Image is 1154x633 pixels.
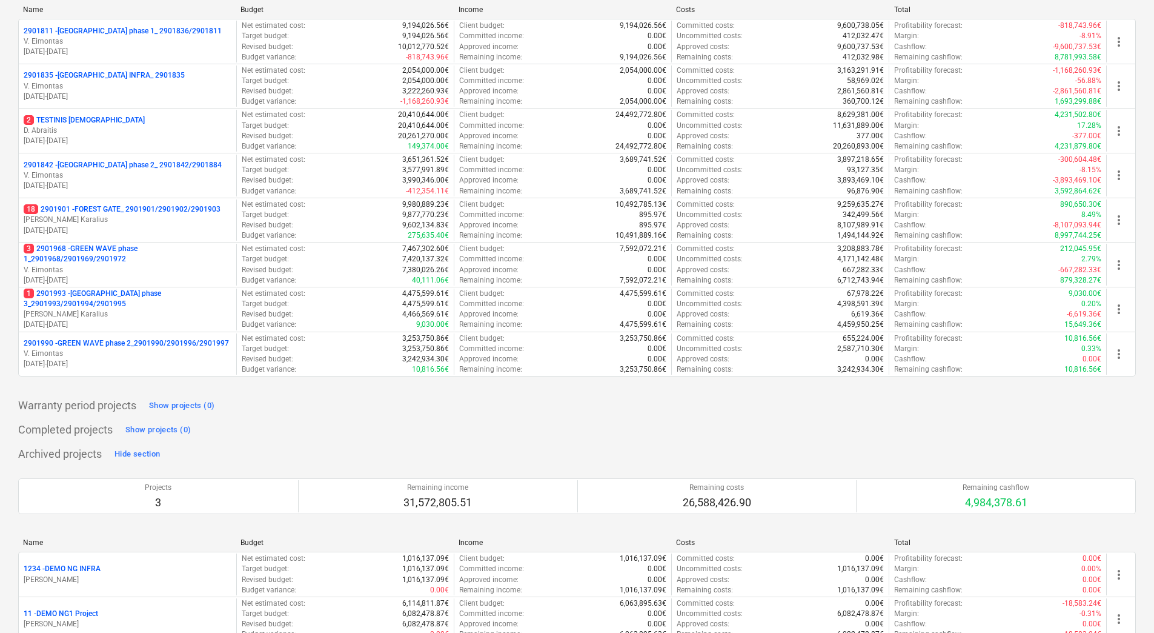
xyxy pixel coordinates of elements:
p: 4,231,502.80€ [1055,110,1101,120]
p: Budget variance : [242,320,296,330]
p: 2901811 - [GEOGRAPHIC_DATA] phase 1_ 2901836/2901811 [24,26,222,36]
p: Committed income : [459,165,524,175]
p: Remaining cashflow : [894,275,963,286]
p: 890,650.30€ [1060,199,1101,210]
div: Show projects (0) [125,423,191,437]
p: Cashflow : [894,175,927,186]
p: Client budget : [459,155,505,165]
p: 2901842 - [GEOGRAPHIC_DATA] phase 2_ 2901842/2901884 [24,160,222,170]
p: Margin : [894,31,919,41]
p: Approved costs : [677,220,729,230]
p: 11,631,889.00€ [833,121,884,131]
p: 7,592,072.21€ [620,244,666,254]
span: more_vert [1112,347,1126,361]
button: Hide section [111,444,163,464]
p: Target budget : [242,76,289,86]
p: Uncommitted costs : [677,299,743,309]
p: Profitability forecast : [894,199,963,210]
p: 9,980,889.23€ [402,199,449,210]
p: Committed income : [459,254,524,264]
p: [PERSON_NAME] Karalius [24,309,231,320]
p: V. Eimontas [24,36,231,47]
p: Margin : [894,165,919,175]
p: Remaining income : [459,275,522,286]
p: 10,816.56€ [1064,333,1101,344]
p: 96,876.90€ [847,186,884,196]
p: Committed costs : [677,333,735,344]
p: V. Eimontas [24,265,231,275]
p: 2901993 - [GEOGRAPHIC_DATA] phase 3_2901993/2901994/2901995 [24,289,231,309]
div: 2901811 -[GEOGRAPHIC_DATA] phase 1_ 2901836/2901811V. Eimontas[DATE]-[DATE] [24,26,231,57]
p: 4,475,599.61€ [402,289,449,299]
p: 20,410,644.00€ [398,110,449,120]
p: Net estimated cost : [242,289,305,299]
p: 17.28% [1077,121,1101,131]
p: Remaining costs : [677,230,733,241]
p: 24,492,772.80€ [615,141,666,152]
p: 0.00€ [648,165,666,175]
p: Remaining costs : [677,96,733,107]
p: 9,030.00€ [1069,289,1101,299]
p: Client budget : [459,333,505,344]
p: 2,054,000.00€ [620,65,666,76]
p: Target budget : [242,254,289,264]
p: 9,600,737.53€ [837,42,884,52]
p: Approved costs : [677,309,729,320]
p: Net estimated cost : [242,110,305,120]
p: Remaining income : [459,141,522,152]
p: Margin : [894,121,919,131]
p: -9,600,737.53€ [1053,42,1101,52]
p: 360,700.12€ [843,96,884,107]
p: -6,619.36€ [1067,309,1101,320]
div: 32901968 -GREEN WAVE phase 1_2901968/2901969/2901972V. Eimontas[DATE]-[DATE] [24,244,231,286]
div: 11 -DEMO NG1 Project[PERSON_NAME] [24,609,231,629]
div: 182901901 -FOREST GATE_ 2901901/2901902/2901903[PERSON_NAME] Karalius[DATE]-[DATE] [24,204,231,235]
p: -818,743.96€ [406,52,449,62]
p: Approved costs : [677,42,729,52]
p: [PERSON_NAME] Karalius [24,215,231,225]
p: Committed costs : [677,155,735,165]
p: Approved costs : [677,86,729,96]
p: Revised budget : [242,86,293,96]
p: Remaining costs : [677,141,733,152]
p: Net estimated cost : [242,244,305,254]
p: [DATE] - [DATE] [24,181,231,191]
p: 3,990,346.00€ [402,175,449,186]
p: Budget variance : [242,141,296,152]
p: 9,194,026.56€ [620,21,666,31]
p: Approved income : [459,265,519,275]
p: Remaining costs : [677,320,733,330]
p: 6,712,743.94€ [837,275,884,286]
p: Margin : [894,254,919,264]
p: Approved costs : [677,131,729,141]
p: Client budget : [459,244,505,254]
p: [DATE] - [DATE] [24,92,231,102]
p: Cashflow : [894,309,927,320]
div: Budget [240,5,448,14]
p: 8,997,744.25€ [1055,230,1101,241]
p: 20,261,270.00€ [398,131,449,141]
div: 12901993 -[GEOGRAPHIC_DATA] phase 3_2901993/2901994/2901995[PERSON_NAME] Karalius[DATE]-[DATE] [24,289,231,330]
p: 3,253,750.86€ [620,333,666,344]
p: 3,253,750.86€ [402,333,449,344]
span: 3 [24,244,34,253]
p: 4,475,599.61€ [402,299,449,309]
p: Cashflow : [894,131,927,141]
p: 0.00€ [648,175,666,186]
p: Profitability forecast : [894,155,963,165]
p: 3,651,361.52€ [402,155,449,165]
p: [PERSON_NAME] [24,619,231,629]
p: Remaining cashflow : [894,186,963,196]
p: 10,492,785.13€ [615,199,666,210]
p: Remaining costs : [677,186,733,196]
p: Cashflow : [894,86,927,96]
span: 18 [24,204,38,214]
div: 2TESTINIS [DEMOGRAPHIC_DATA]D. Abraitis[DATE]-[DATE] [24,115,231,146]
p: 58,969.02€ [847,76,884,86]
p: 4,475,599.61€ [620,320,666,330]
p: 0.00€ [648,309,666,320]
p: 7,467,302.60€ [402,244,449,254]
p: 9,030.00€ [416,320,449,330]
p: 15,649.36€ [1064,320,1101,330]
span: more_vert [1112,79,1126,93]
